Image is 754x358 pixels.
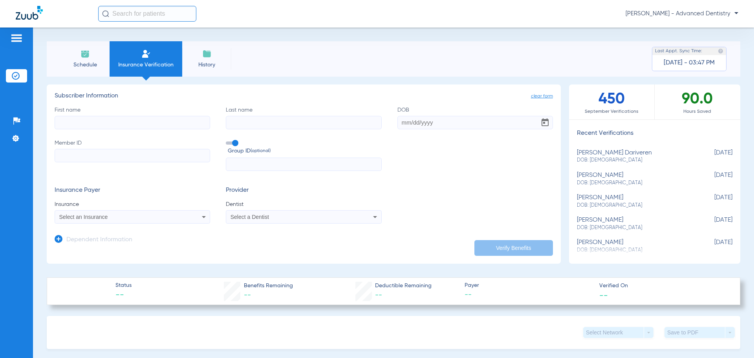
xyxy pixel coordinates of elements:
span: -- [375,292,382,299]
span: Status [115,281,132,290]
button: Verify Benefits [474,240,553,256]
img: hamburger-icon [10,33,23,43]
img: Schedule [81,49,90,59]
h3: Recent Verifications [569,130,740,138]
h3: Provider [226,187,381,195]
span: Hours Saved [655,108,740,116]
span: Deductible Remaining [375,282,432,290]
label: Member ID [55,139,210,171]
span: Verified On [599,282,727,290]
span: DOB: [DEMOGRAPHIC_DATA] [577,157,693,164]
h3: Subscriber Information [55,92,553,100]
span: -- [465,290,593,300]
span: -- [244,292,251,299]
span: [DATE] [693,194,732,209]
div: 90.0 [655,84,740,119]
span: [DATE] [693,149,732,164]
small: (optional) [251,147,271,155]
div: [PERSON_NAME] [577,194,693,209]
span: Select an Insurance [59,214,108,220]
span: DOB: [DEMOGRAPHIC_DATA] [577,202,693,209]
span: [DATE] - 03:47 PM [664,59,715,67]
span: Payer [465,281,593,290]
div: [PERSON_NAME] dariveren [577,149,693,164]
img: Manual Insurance Verification [141,49,151,59]
span: clear form [531,92,553,100]
span: DOB: [DEMOGRAPHIC_DATA] [577,180,693,187]
span: History [188,61,225,69]
span: Benefits Remaining [244,282,293,290]
span: -- [599,291,608,299]
span: -- [115,290,132,301]
span: [PERSON_NAME] - Advanced Dentistry [626,10,738,18]
input: Last name [226,116,381,129]
div: [PERSON_NAME] [577,217,693,231]
span: Last Appt. Sync Time: [655,47,702,55]
label: First name [55,106,210,129]
span: Group ID [228,147,381,155]
span: [DATE] [693,239,732,253]
input: Search for patients [98,6,196,22]
span: [DATE] [693,217,732,231]
input: First name [55,116,210,129]
span: Insurance [55,200,210,208]
img: last sync help info [718,48,723,54]
span: Select a Dentist [231,214,269,220]
span: September Verifications [569,108,654,116]
span: Insurance Verification [115,61,176,69]
button: Open calendar [537,115,553,130]
h3: Dependent Information [66,236,132,244]
input: Member ID [55,149,210,162]
span: Schedule [66,61,104,69]
span: [DATE] [693,172,732,186]
img: History [202,49,212,59]
label: DOB [397,106,553,129]
h3: Insurance Payer [55,187,210,195]
span: DOB: [DEMOGRAPHIC_DATA] [577,224,693,231]
div: [PERSON_NAME] [577,239,693,253]
div: [PERSON_NAME] [577,172,693,186]
input: DOBOpen calendar [397,116,553,129]
img: Search Icon [102,10,109,17]
div: 450 [569,84,655,119]
label: Last name [226,106,381,129]
span: Dentist [226,200,381,208]
img: Zuub Logo [16,6,43,20]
